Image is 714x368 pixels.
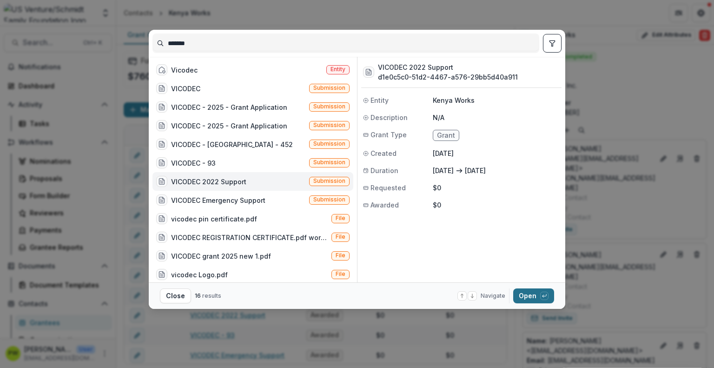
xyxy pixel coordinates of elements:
[433,148,560,158] p: [DATE]
[481,292,505,300] span: Navigate
[171,214,257,224] div: vicodec pin certificate.pdf
[336,234,345,240] span: File
[313,122,345,128] span: Submission
[370,148,397,158] span: Created
[370,113,408,122] span: Description
[171,158,216,168] div: VICODEC - 93
[313,85,345,91] span: Submission
[378,62,518,72] h3: VICODEC 2022 Support
[171,65,198,75] div: Vicodec
[313,178,345,184] span: Submission
[171,84,200,94] div: VICODEC
[171,270,228,280] div: vicodec Logo.pdf
[195,292,201,299] span: 16
[336,215,345,221] span: File
[313,103,345,110] span: Submission
[336,252,345,259] span: File
[171,195,265,205] div: VICODEC Emergency Support
[437,132,455,140] span: Grant
[370,95,389,105] span: Entity
[202,292,221,299] span: results
[370,200,399,210] span: Awarded
[331,66,345,73] span: Entity
[433,166,454,175] p: [DATE]
[433,183,560,193] p: $0
[171,233,328,242] div: VICODEC REGISTRATION CERTIFICATE.pdf word.pdf
[370,166,398,175] span: Duration
[433,113,560,122] p: N/A
[313,141,345,147] span: Submission
[378,72,518,82] h3: d1e0c5c0-51d2-4467-a576-29bb5d40a911
[433,200,560,210] p: $0
[370,183,406,193] span: Requested
[313,196,345,203] span: Submission
[171,251,271,261] div: VICODEC grant 2025 new 1.pdf
[171,177,246,187] div: VICODEC 2022 Support
[433,95,560,105] p: Kenya Works
[465,166,486,175] p: [DATE]
[370,130,407,140] span: Grant Type
[543,34,562,53] button: toggle filters
[171,102,287,112] div: VICODEC - 2025 - Grant Application
[171,121,287,131] div: VICODEC - 2025 - Grant Application
[313,159,345,166] span: Submission
[171,140,293,149] div: VICODEC - [GEOGRAPHIC_DATA] - 452
[336,271,345,277] span: File
[160,288,191,303] button: Close
[513,288,554,303] button: Open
